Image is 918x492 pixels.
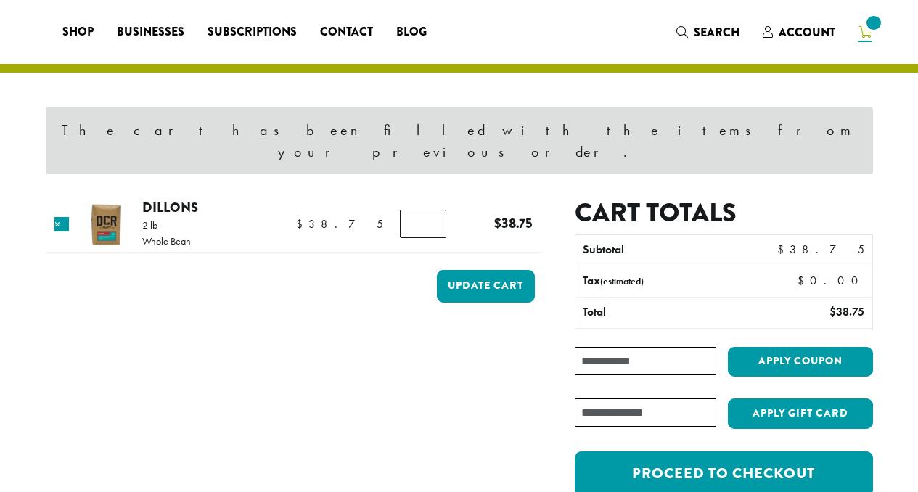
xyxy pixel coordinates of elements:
span: $ [296,216,308,231]
span: $ [777,242,790,257]
button: Apply coupon [728,347,873,377]
a: Contact [308,20,385,44]
span: Businesses [117,23,184,41]
th: Subtotal [575,235,753,266]
a: Subscriptions [196,20,308,44]
span: Blog [396,23,427,41]
span: Subscriptions [208,23,297,41]
small: (estimated) [600,275,644,287]
h2: Cart totals [575,197,872,229]
a: Search [665,20,751,44]
th: Total [575,298,753,328]
span: $ [798,273,810,288]
a: Blog [385,20,438,44]
a: Remove this item [54,217,69,231]
p: Whole Bean [142,236,191,246]
a: Shop [51,20,105,44]
th: Tax [575,266,785,297]
bdi: 38.75 [777,242,864,257]
span: Shop [62,23,94,41]
p: 2 lb [142,220,191,230]
input: Product quantity [400,210,446,237]
button: Update cart [437,270,535,303]
img: Dillons [82,201,129,248]
a: Businesses [105,20,196,44]
bdi: 38.75 [296,216,383,231]
a: Account [751,20,847,44]
bdi: 38.75 [494,213,533,233]
div: The cart has been filled with the items from your previous order. [46,107,873,174]
button: Apply Gift Card [728,398,873,429]
a: Dillons [142,197,198,217]
span: Account [779,24,835,41]
span: Search [694,24,739,41]
bdi: 0.00 [798,273,865,288]
bdi: 38.75 [829,304,864,319]
span: $ [829,304,836,319]
span: Contact [320,23,373,41]
span: $ [494,213,501,233]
